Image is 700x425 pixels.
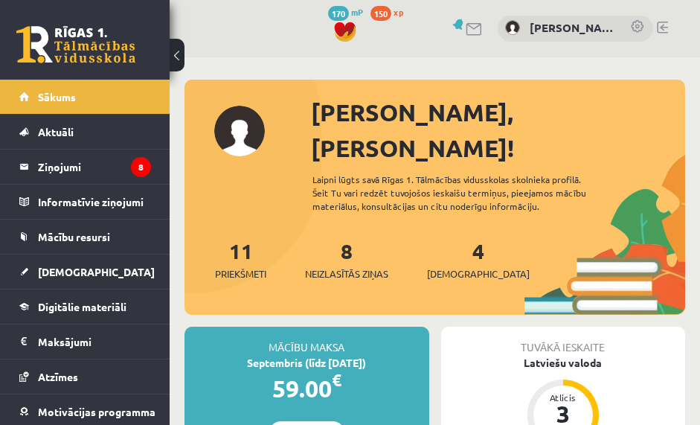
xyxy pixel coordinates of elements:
[427,266,530,281] span: [DEMOGRAPHIC_DATA]
[131,157,151,177] i: 8
[215,266,266,281] span: Priekšmeti
[38,265,155,278] span: [DEMOGRAPHIC_DATA]
[38,125,74,138] span: Aktuāli
[19,325,151,359] a: Maksājumi
[305,237,388,281] a: 8Neizlasītās ziņas
[312,173,613,213] div: Laipni lūgts savā Rīgas 1. Tālmācības vidusskolas skolnieka profilā. Šeit Tu vari redzēt tuvojošo...
[38,90,76,103] span: Sākums
[19,80,151,114] a: Sākums
[38,230,110,243] span: Mācību resursi
[332,369,341,391] span: €
[311,95,685,166] div: [PERSON_NAME], [PERSON_NAME]!
[38,150,151,184] legend: Ziņojumi
[328,6,349,21] span: 170
[441,327,686,355] div: Tuvākā ieskaite
[541,393,585,402] div: Atlicis
[427,237,530,281] a: 4[DEMOGRAPHIC_DATA]
[16,26,135,63] a: Rīgas 1. Tālmācības vidusskola
[19,255,151,289] a: [DEMOGRAPHIC_DATA]
[38,185,151,219] legend: Informatīvie ziņojumi
[184,371,429,406] div: 59.00
[184,327,429,355] div: Mācību maksa
[19,220,151,254] a: Mācību resursi
[305,266,388,281] span: Neizlasītās ziņas
[215,237,266,281] a: 11Priekšmeti
[370,6,391,21] span: 150
[19,360,151,394] a: Atzīmes
[38,370,78,383] span: Atzīmes
[370,6,411,18] a: 150 xp
[38,325,151,359] legend: Maksājumi
[19,185,151,219] a: Informatīvie ziņojumi
[38,300,126,313] span: Digitālie materiāli
[394,6,403,18] span: xp
[38,405,155,418] span: Motivācijas programma
[441,355,686,371] div: Latviešu valoda
[19,150,151,184] a: Ziņojumi8
[328,6,363,18] a: 170 mP
[19,290,151,324] a: Digitālie materiāli
[505,20,520,35] img: Bruno Trukšāns
[351,6,363,18] span: mP
[184,355,429,371] div: Septembris (līdz [DATE])
[19,115,151,149] a: Aktuāli
[530,19,615,36] a: [PERSON_NAME]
